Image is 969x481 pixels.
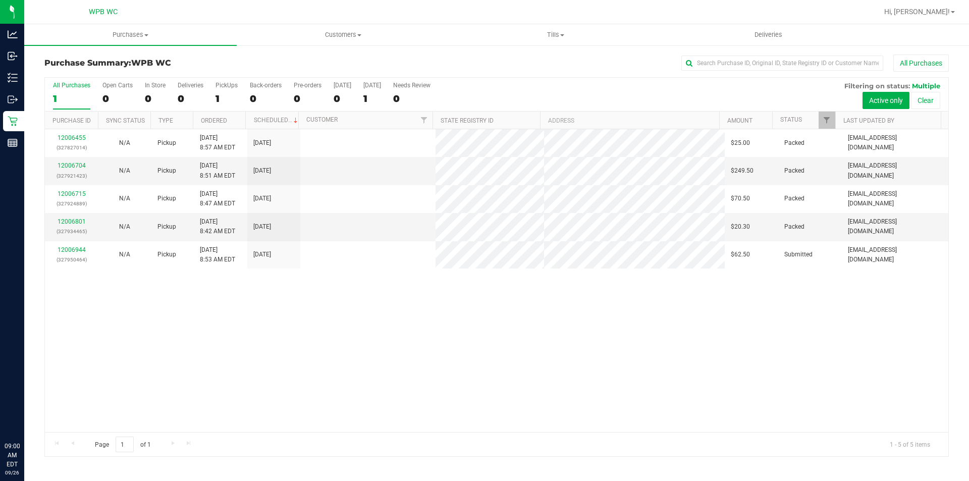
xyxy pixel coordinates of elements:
[848,245,942,264] span: [EMAIL_ADDRESS][DOMAIN_NAME]
[250,93,282,104] div: 0
[449,24,662,45] a: Tills
[8,94,18,104] inline-svg: Outbound
[5,442,20,469] p: 09:00 AM EDT
[819,112,835,129] a: Filter
[145,82,166,89] div: In Store
[201,117,227,124] a: Ordered
[848,189,942,208] span: [EMAIL_ADDRESS][DOMAIN_NAME]
[363,93,381,104] div: 1
[53,93,90,104] div: 1
[784,138,804,148] span: Packed
[334,93,351,104] div: 0
[727,117,752,124] a: Amount
[253,194,271,203] span: [DATE]
[5,469,20,476] p: 09/26
[731,194,750,203] span: $70.50
[848,133,942,152] span: [EMAIL_ADDRESS][DOMAIN_NAME]
[119,251,130,258] span: Not Applicable
[250,82,282,89] div: Back-orders
[51,255,92,264] p: (327950464)
[200,189,235,208] span: [DATE] 8:47 AM EDT
[89,8,118,16] span: WPB WC
[51,143,92,152] p: (327827014)
[102,82,133,89] div: Open Carts
[393,93,430,104] div: 0
[119,167,130,174] span: Not Applicable
[254,117,300,124] a: Scheduled
[178,82,203,89] div: Deliveries
[731,222,750,232] span: $20.30
[848,217,942,236] span: [EMAIL_ADDRESS][DOMAIN_NAME]
[58,246,86,253] a: 12006944
[119,250,130,259] button: N/A
[53,82,90,89] div: All Purchases
[441,117,494,124] a: State Registry ID
[253,222,271,232] span: [DATE]
[912,82,940,90] span: Multiple
[24,30,237,39] span: Purchases
[844,82,910,90] span: Filtering on status:
[393,82,430,89] div: Needs Review
[363,82,381,89] div: [DATE]
[784,250,813,259] span: Submitted
[58,162,86,169] a: 12006704
[731,166,753,176] span: $249.50
[119,222,130,232] button: N/A
[58,190,86,197] a: 12006715
[24,24,237,45] a: Purchases
[157,194,176,203] span: Pickup
[119,139,130,146] span: Not Applicable
[51,227,92,236] p: (327934465)
[58,218,86,225] a: 12006801
[8,116,18,126] inline-svg: Retail
[102,93,133,104] div: 0
[131,58,171,68] span: WPB WC
[294,93,321,104] div: 0
[8,138,18,148] inline-svg: Reports
[780,116,802,123] a: Status
[10,400,40,431] iframe: Resource center
[44,59,346,68] h3: Purchase Summary:
[51,171,92,181] p: (327921423)
[731,250,750,259] span: $62.50
[52,117,91,124] a: Purchase ID
[216,82,238,89] div: PickUps
[157,222,176,232] span: Pickup
[200,217,235,236] span: [DATE] 8:42 AM EDT
[848,161,942,180] span: [EMAIL_ADDRESS][DOMAIN_NAME]
[540,112,719,129] th: Address
[334,82,351,89] div: [DATE]
[200,133,235,152] span: [DATE] 8:57 AM EDT
[157,250,176,259] span: Pickup
[200,245,235,264] span: [DATE] 8:53 AM EDT
[119,166,130,176] button: N/A
[157,166,176,176] span: Pickup
[106,117,145,124] a: Sync Status
[237,24,449,45] a: Customers
[843,117,894,124] a: Last Updated By
[119,195,130,202] span: Not Applicable
[58,134,86,141] a: 12006455
[119,194,130,203] button: N/A
[882,437,938,452] span: 1 - 5 of 5 items
[253,250,271,259] span: [DATE]
[119,138,130,148] button: N/A
[681,56,883,71] input: Search Purchase ID, Original ID, State Registry ID or Customer Name...
[863,92,909,109] button: Active only
[158,117,173,124] a: Type
[145,93,166,104] div: 0
[253,138,271,148] span: [DATE]
[416,112,433,129] a: Filter
[8,73,18,83] inline-svg: Inventory
[911,92,940,109] button: Clear
[51,199,92,208] p: (327924889)
[893,55,949,72] button: All Purchases
[237,30,449,39] span: Customers
[216,93,238,104] div: 1
[157,138,176,148] span: Pickup
[784,194,804,203] span: Packed
[884,8,950,16] span: Hi, [PERSON_NAME]!
[119,223,130,230] span: Not Applicable
[86,437,159,452] span: Page of 1
[306,116,338,123] a: Customer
